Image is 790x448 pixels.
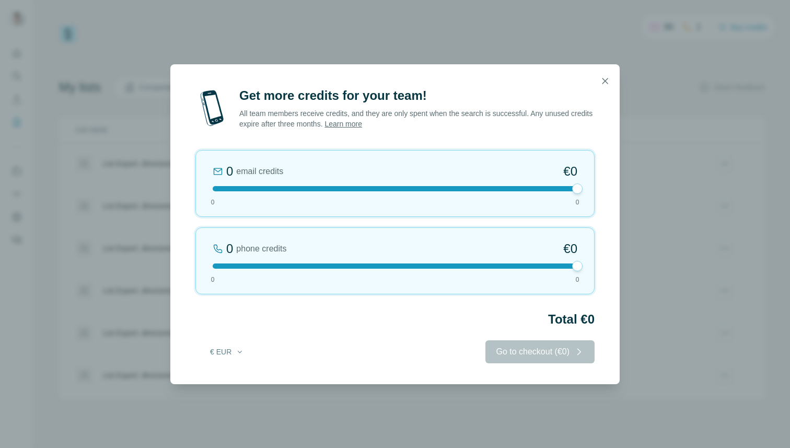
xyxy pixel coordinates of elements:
[576,198,579,207] span: 0
[203,342,251,361] button: € EUR
[239,108,595,129] p: All team members receive credits, and they are only spent when the search is successful. Any unus...
[195,311,595,328] h2: Total €0
[236,243,286,255] span: phone credits
[563,163,577,180] span: €0
[576,275,579,284] span: 0
[563,240,577,257] span: €0
[211,275,215,284] span: 0
[236,165,283,178] span: email credits
[324,120,362,128] a: Learn more
[211,198,215,207] span: 0
[226,163,233,180] div: 0
[195,87,229,129] img: mobile-phone
[226,240,233,257] div: 0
